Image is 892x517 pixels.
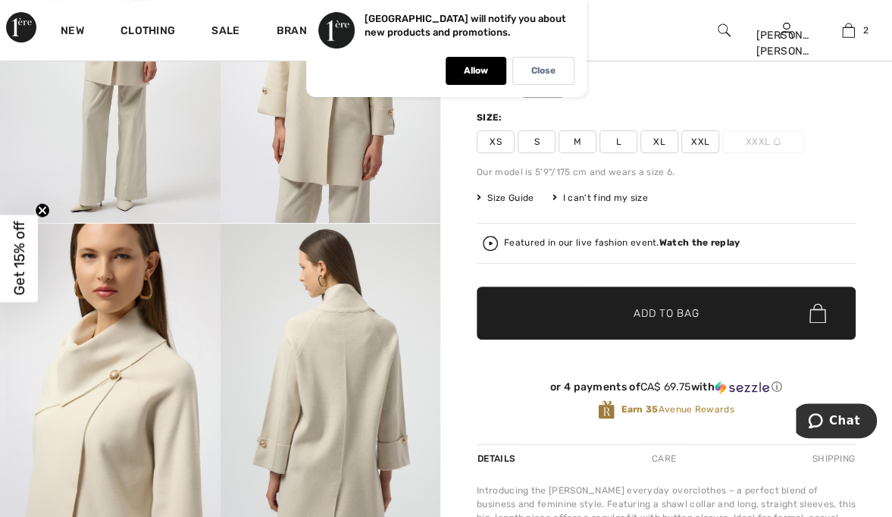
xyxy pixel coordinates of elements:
p: [GEOGRAPHIC_DATA] will notify you about new products and promotions. [365,13,566,38]
a: 2 [818,21,879,39]
span: XS [477,130,515,153]
div: [PERSON_NAME] [PERSON_NAME] [756,27,816,59]
span: XXXL [722,130,804,153]
button: Add to Bag [477,287,856,340]
a: Sale [211,24,239,40]
span: 2 [862,23,868,37]
img: ring-m.svg [773,138,781,146]
a: Brands [277,24,322,40]
img: My Info [780,21,793,39]
button: Close teaser [35,203,50,218]
span: Get 15% off [11,221,28,296]
div: Featured in our live fashion event. [504,238,740,248]
a: Clothing [120,24,175,40]
img: search the website [718,21,731,39]
a: New [61,24,84,40]
p: Close [531,65,556,77]
div: Details [477,445,519,472]
img: 1ère Avenue [6,12,36,42]
span: CA$ 69.75 [640,381,691,393]
div: or 4 payments ofCA$ 69.75withSezzle Click to learn more about Sezzle [477,381,856,399]
span: M [559,130,596,153]
iframe: Opens a widget where you can chat to one of our agents [796,403,877,441]
img: Watch the replay [483,236,498,251]
div: Care [639,445,689,472]
img: My Bag [842,21,855,39]
a: Sign In [780,23,793,37]
span: XXL [681,130,719,153]
img: Avenue Rewards [598,399,615,420]
span: Avenue Rewards [621,403,734,416]
span: Add to Bag [634,305,699,321]
strong: Earn 35 [621,404,658,415]
div: I can't find my size [552,191,647,205]
img: Sezzle [715,381,769,394]
div: Shipping [809,445,856,472]
img: Bag.svg [809,303,826,323]
span: L [599,130,637,153]
span: XL [640,130,678,153]
span: S [518,130,556,153]
strong: Watch the replay [659,237,740,248]
p: Allow [464,65,488,77]
div: Size: [477,111,505,124]
div: or 4 payments of with [477,381,856,394]
div: Our model is 5'9"/175 cm and wears a size 6. [477,165,856,179]
span: Size Guide [477,191,534,205]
